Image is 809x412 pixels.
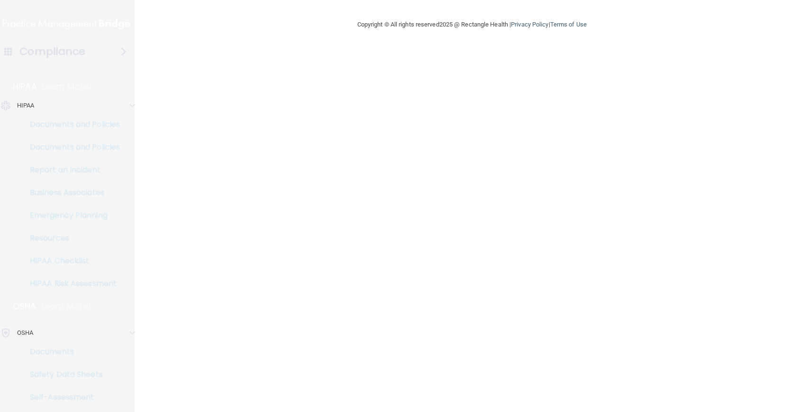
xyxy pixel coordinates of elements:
p: OSHA [13,301,36,312]
p: Business Associates [6,188,136,197]
p: HIPAA [13,81,37,92]
p: Documents [6,347,136,357]
p: Emergency Planning [6,211,136,220]
p: Resources [6,233,136,243]
p: Report an Incident [6,165,136,175]
p: Learn More! [42,81,92,92]
a: Terms of Use [550,21,587,28]
p: OSHA [17,327,33,339]
p: HIPAA [17,100,35,111]
h4: Compliance [19,45,85,58]
p: Documents and Policies [6,143,136,152]
a: Privacy Policy [511,21,548,28]
p: HIPAA Checklist [6,256,136,266]
div: Copyright © All rights reserved 2025 @ Rectangle Health | | [299,9,645,40]
p: Learn More! [41,301,91,312]
p: Safety Data Sheets [6,370,136,379]
p: Documents and Policies [6,120,136,129]
p: HIPAA Risk Assessment [6,279,136,288]
p: Self-Assessment [6,393,136,402]
img: PMB logo [3,15,132,34]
